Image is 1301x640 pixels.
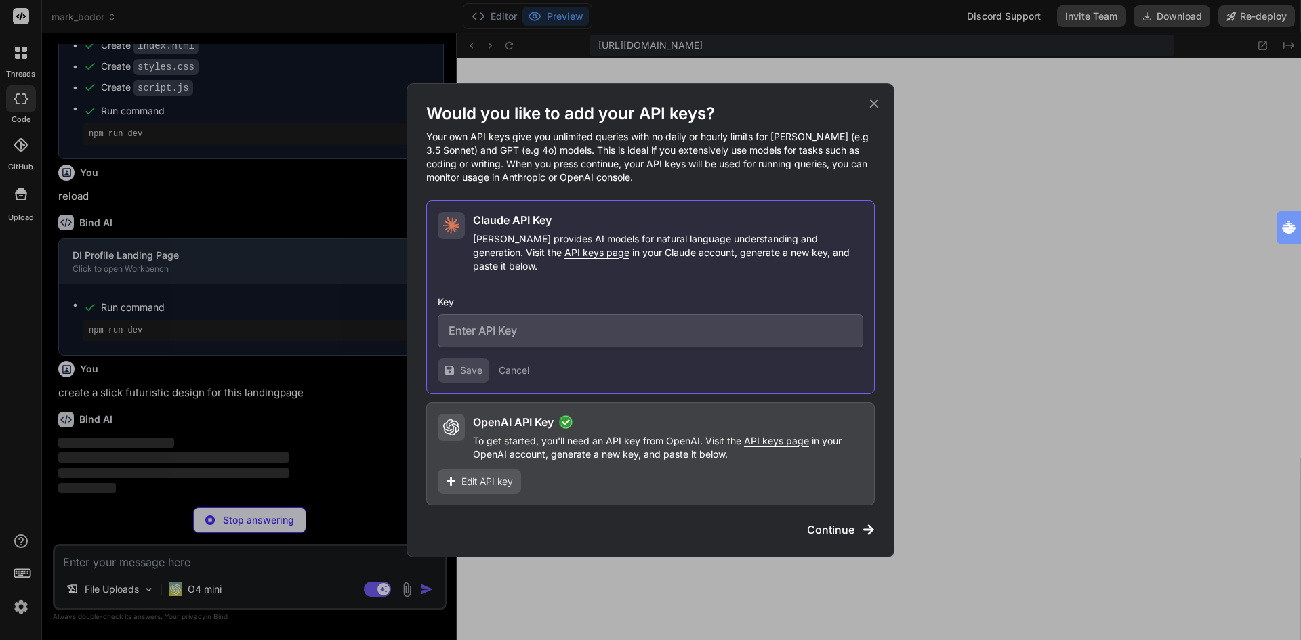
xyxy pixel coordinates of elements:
span: Edit API key [461,475,513,488]
h2: Claude API Key [473,212,552,228]
input: Enter API Key [438,314,863,347]
span: API keys page [744,435,809,446]
p: [PERSON_NAME] provides AI models for natural language understanding and generation. Visit the in ... [473,232,863,273]
button: Cancel [499,364,529,377]
p: To get started, you'll need an API key from OpenAI. Visit the in your OpenAI account, generate a ... [473,434,863,461]
p: Your own API keys give you unlimited queries with no daily or hourly limits for [PERSON_NAME] (e.... [426,130,875,184]
span: Continue [807,521,854,538]
h2: OpenAI API Key [473,414,554,430]
h3: Key [438,295,863,309]
span: Save [460,364,482,377]
span: API keys page [564,247,629,258]
button: Save [438,358,489,383]
h1: Would you like to add your API keys? [426,103,875,125]
button: Continue [807,521,875,538]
